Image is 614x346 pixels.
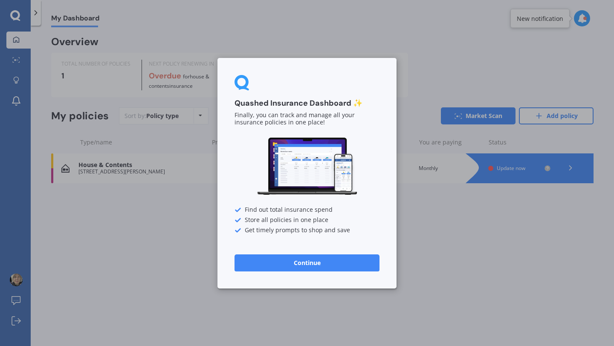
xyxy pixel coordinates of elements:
[235,227,379,234] div: Get timely prompts to shop and save
[235,254,379,271] button: Continue
[235,112,379,126] p: Finally, you can track and manage all your insurance policies in one place!
[235,206,379,213] div: Find out total insurance spend
[256,136,358,196] img: Dashboard
[235,98,379,108] h3: Quashed Insurance Dashboard ✨
[235,216,379,223] div: Store all policies in one place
